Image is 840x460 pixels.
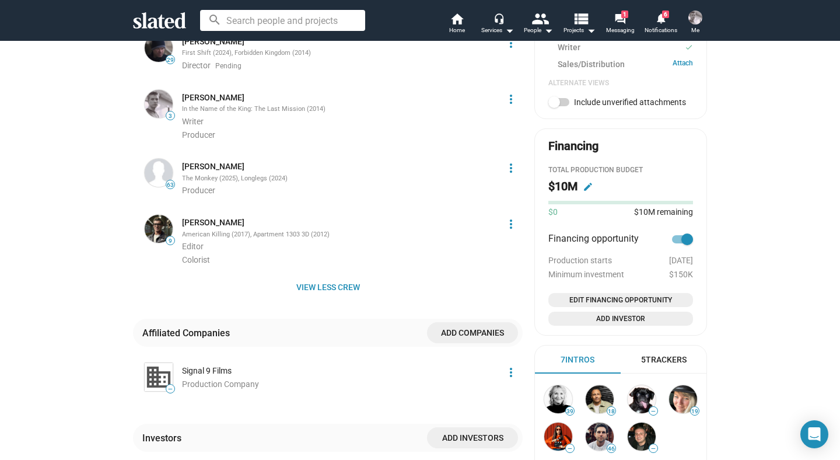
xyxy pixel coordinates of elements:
div: Financing [548,138,598,154]
a: 6Notifications [640,12,681,37]
mat-icon: more_vert [504,92,518,106]
mat-icon: view_list [572,10,589,27]
button: People [518,12,559,37]
span: 3 [166,113,174,120]
div: Open Intercom Messenger [800,420,828,448]
span: Production starts [548,256,612,265]
span: Producer [182,186,215,195]
div: 5 Trackers [641,354,687,365]
button: Joel RossMe [681,8,709,39]
span: Add companies [436,322,509,343]
span: $10M remaining [634,207,693,217]
span: Include unverified attachments [574,97,686,107]
input: Search people and projects [200,10,365,31]
span: Notifications [645,23,677,37]
span: — [649,408,657,414]
img: Joel Ross [688,11,702,25]
img: Sharon Bruneau [628,385,656,413]
mat-icon: people [531,10,548,27]
mat-icon: more_vert [504,365,518,379]
mat-icon: more_vert [504,217,518,231]
button: Open add or edit financing opportunity dialog [548,293,693,307]
span: Projects [563,23,596,37]
div: Investors [142,432,186,444]
span: Writer [558,42,580,54]
span: 63 [166,182,174,189]
span: Edit Financing Opportunity [553,294,688,306]
span: $0 [548,207,558,218]
img: Signal 9 Films [145,363,173,391]
mat-icon: forum [614,13,625,24]
span: Me [691,23,699,37]
mat-icon: headset_mic [494,13,504,23]
div: In the Name of the King: The Last Mission (2014) [182,105,497,114]
div: Services [481,23,514,37]
span: 19 [691,408,699,415]
a: [PERSON_NAME] [182,217,244,228]
span: Producer [182,130,215,140]
button: Add companies [427,322,518,343]
mat-icon: arrow_drop_down [584,23,598,37]
span: — [566,445,574,452]
div: 7 Intros [561,354,594,365]
span: Add investors [436,427,509,448]
span: Home [449,23,465,37]
a: 1Messaging [600,12,640,37]
mat-icon: arrow_drop_down [502,23,516,37]
img: Edo Brizio [145,215,173,243]
span: Pending [215,62,242,71]
button: Edit budget [579,177,597,196]
button: Services [477,12,518,37]
img: Jonathan DuBois [145,159,173,187]
span: Colorist [182,255,210,264]
mat-icon: edit [583,182,593,192]
span: — [166,386,174,392]
h2: $10M [548,179,577,194]
mat-icon: more_vert [504,36,518,50]
span: Writer [182,117,204,126]
div: Alternate Views [548,79,693,88]
button: Projects [559,12,600,37]
a: [PERSON_NAME] [182,161,244,172]
span: Editor [182,242,204,251]
span: View less crew [142,277,513,298]
div: American Killing (2017), Apartment 1303 3D (2012) [182,231,497,239]
img: Susan Smith [544,423,572,451]
img: Dee Klapwyk [669,385,697,413]
button: Add investors [427,427,518,448]
img: David Guglielmo [586,423,614,451]
div: $150K [548,270,693,279]
span: Financing opportunity [548,232,639,246]
button: Open add investor dialog [548,312,693,326]
mat-icon: more_vert [504,161,518,175]
div: The Monkey (2025), Longlegs (2024) [182,175,497,183]
a: Attach [673,59,693,70]
span: 46 [607,445,615,452]
img: Antonino I... [628,423,656,451]
span: 6 [662,11,669,18]
span: Add Investor [553,313,688,325]
span: Production Company [182,379,259,389]
img: Joel Ross [145,90,173,118]
div: Signal 9 Films [182,365,497,377]
span: — [649,445,657,452]
span: 18 [607,408,615,415]
img: Ron Pennywell [586,385,614,413]
div: Affiliated Companies [142,327,235,339]
span: [DATE] [669,256,693,265]
mat-icon: check [685,42,693,53]
mat-icon: notifications [655,12,666,23]
span: Director [182,61,211,70]
span: 29 [166,57,174,64]
mat-icon: home [450,12,464,26]
img: Uwe Boll [145,34,173,62]
span: Minimum investment [548,270,624,279]
mat-icon: arrow_drop_down [541,23,555,37]
span: 39 [566,408,574,415]
img: Shelly B... [544,385,572,413]
span: 9 [166,238,174,245]
div: Total Production budget [548,166,693,175]
div: First Shift (2024), Forbidden Kingdom (2014) [182,49,497,58]
span: Sales/Distribution [558,59,625,70]
span: Messaging [606,23,635,37]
